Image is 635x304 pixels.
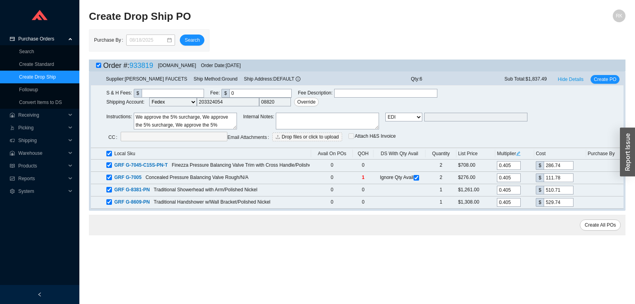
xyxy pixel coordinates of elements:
[456,148,495,160] th: List Price
[362,175,365,180] span: 1
[504,75,547,84] span: Sub Total: $1,837.49
[243,113,274,132] span: Internal Notes :
[114,175,142,180] span: GRF G-7005
[10,176,15,181] span: fund
[591,75,620,84] button: Create PO
[555,75,587,84] button: Hide Details
[425,172,456,184] td: 2
[362,187,365,192] span: 0
[18,160,66,172] span: Products
[425,196,456,209] td: 1
[425,160,456,172] td: 2
[10,164,15,168] span: read
[89,10,491,23] h2: Create Drop Ship PO
[114,187,150,192] span: GRF G-8381-PN
[244,76,300,82] span: Ship Address: DEFAULT
[114,199,150,205] span: GRF G-8609-PN
[158,62,196,69] div: [DOMAIN_NAME]
[134,89,142,98] div: $
[194,76,238,82] span: Ship Method: Ground
[425,148,456,160] th: Quantity
[103,60,153,71] div: Order #:
[373,148,425,160] th: DS With Qty Avail
[536,161,544,170] div: $
[456,196,495,209] td: $1,308.00
[294,98,319,106] button: Override
[536,173,544,182] div: $
[348,133,354,139] input: Attach H&S Invoice
[19,49,34,54] a: Search
[129,36,166,44] input: 08/18/2025
[425,184,456,196] td: 1
[536,186,544,194] div: $
[10,189,15,194] span: setting
[353,148,373,160] th: QOH
[106,76,187,82] span: Supplier: [PERSON_NAME] FAUCETS
[180,35,204,46] button: Search
[18,147,66,160] span: Warehouse
[10,37,15,41] span: credit-card
[18,185,66,198] span: System
[380,175,419,180] span: Ignore Qty Avail
[456,172,495,184] td: $276.00
[411,75,422,84] span: Qty: 6
[18,134,66,147] span: Shipping
[210,89,220,98] span: Fee :
[18,121,66,134] span: Picking
[497,150,533,158] div: Multiplier
[298,89,333,98] span: Fee Description :
[94,35,126,46] label: Purchase By
[362,162,365,168] span: 0
[594,75,616,83] span: Create PO
[456,184,495,196] td: $1,261.00
[19,74,56,80] a: Create Drop Ship
[172,162,329,168] span: Finezza Pressure Balancing Valve Trim with Cross Handle/Polished Nickel
[106,113,132,132] span: Instructions :
[585,221,616,229] span: Create All POs
[259,98,291,106] input: Zip
[18,33,66,45] span: Purchase Orders
[106,98,319,106] span: Shipping Account:
[355,134,396,139] span: Attach H&S Invoice
[197,98,259,106] input: Account No
[19,62,54,67] a: Create Standard
[129,62,153,69] a: 933819
[154,187,257,192] span: Traditional Showerhead with Arm/Polished Nickel
[114,150,135,158] span: Local Sku
[616,10,623,22] span: RK
[331,162,333,168] span: 0
[37,292,42,297] span: left
[114,162,168,168] span: GRF G-7045-C15S-PN-T
[586,148,623,160] th: Purchase By
[296,77,300,81] span: info-circle
[331,175,333,180] span: 0
[580,219,621,231] button: Create All POs
[227,132,272,143] label: Email Attachments
[331,187,333,192] span: 0
[331,199,333,205] span: 0
[185,36,200,44] span: Search
[516,151,521,156] span: edit
[311,148,353,160] th: Avail On POs
[18,172,66,185] span: Reports
[534,148,586,160] th: Cost
[558,75,584,83] span: Hide Details
[19,87,38,92] a: Followup
[456,160,495,172] td: $708.00
[536,198,544,207] div: $
[18,109,66,121] span: Receiving
[362,199,365,205] span: 0
[106,89,132,98] span: S & H Fees :
[201,62,241,69] div: Order Date: [DATE]
[272,133,342,141] button: uploadDrop files or click to upload
[108,132,121,143] label: CC
[221,89,229,98] div: $
[19,100,62,105] a: Convert Items to DS
[146,175,248,180] span: Concealed Pressure Balancing Valve Rough/N/A
[154,199,270,205] span: Traditional Handshower w/Wall Bracket/Polished Nickel
[297,98,316,106] span: Override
